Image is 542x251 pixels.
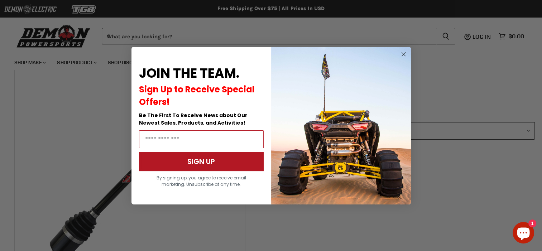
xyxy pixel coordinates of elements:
button: SIGN UP [139,152,264,171]
span: JOIN THE TEAM. [139,64,239,82]
button: Close dialog [399,50,408,59]
span: By signing up, you agree to receive email marketing. Unsubscribe at any time. [157,175,246,187]
inbox-online-store-chat: Shopify online store chat [510,222,536,245]
span: Sign Up to Receive Special Offers! [139,83,255,108]
span: Be The First To Receive News about Our Newest Sales, Products, and Activities! [139,112,248,126]
img: a9095488-b6e7-41ba-879d-588abfab540b.jpeg [271,47,411,204]
input: Email Address [139,130,264,148]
